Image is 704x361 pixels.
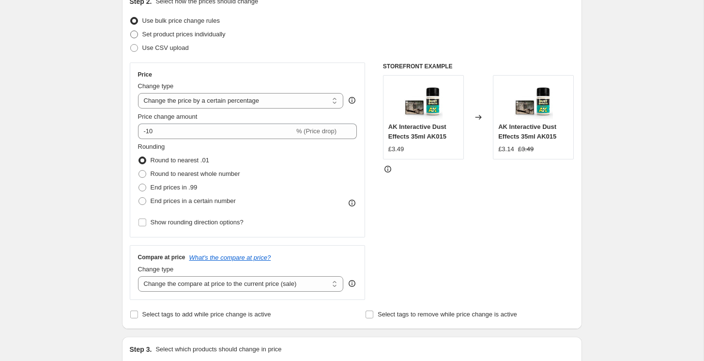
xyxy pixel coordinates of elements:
span: End prices in .99 [151,184,198,191]
div: £3.14 [498,144,514,154]
span: AK Interactive Dust Effects 35ml AK015 [498,123,556,140]
span: Rounding [138,143,165,150]
img: AK015_80x.jpg [514,80,553,119]
span: End prices in a certain number [151,197,236,204]
span: Use CSV upload [142,44,189,51]
span: Round to nearest whole number [151,170,240,177]
input: -15 [138,124,294,139]
h3: Price [138,71,152,78]
span: Use bulk price change rules [142,17,220,24]
span: % (Price drop) [296,127,337,135]
span: Change type [138,82,174,90]
span: Price change amount [138,113,198,120]
strike: £3.49 [518,144,534,154]
div: help [347,279,357,288]
h6: STOREFRONT EXAMPLE [383,63,574,70]
div: help [347,95,357,105]
span: Select tags to add while price change is active [142,311,271,318]
div: £3.49 [388,144,404,154]
span: Show rounding direction options? [151,219,244,226]
p: Select which products should change in price [155,345,281,354]
img: AK015_80x.jpg [404,80,443,119]
span: AK Interactive Dust Effects 35ml AK015 [388,123,446,140]
span: Round to nearest .01 [151,157,209,164]
span: Set product prices individually [142,31,226,38]
h2: Step 3. [130,345,152,354]
span: Select tags to remove while price change is active [378,311,517,318]
button: What's the compare at price? [189,254,271,261]
span: Change type [138,266,174,273]
h3: Compare at price [138,253,185,261]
